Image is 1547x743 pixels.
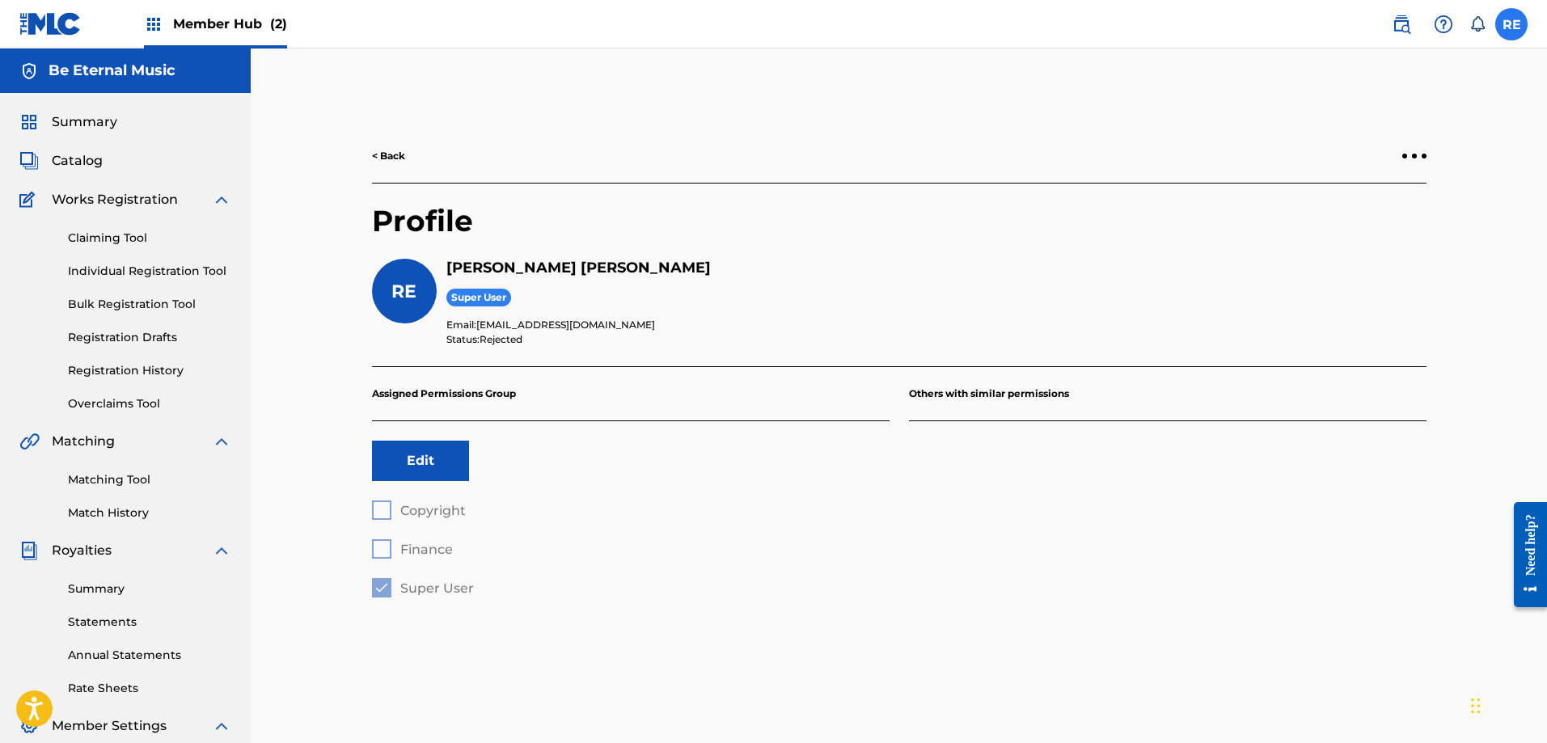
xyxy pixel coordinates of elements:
[49,61,175,80] h5: Be Eternal Music
[372,367,890,421] p: Assigned Permissions Group
[19,716,39,736] img: Member Settings
[909,367,1427,421] p: Others with similar permissions
[212,716,231,736] img: expand
[372,203,1427,259] h2: Profile
[391,281,416,302] span: RE
[1466,665,1547,743] iframe: Chat Widget
[1385,8,1418,40] a: Public Search
[212,541,231,560] img: expand
[52,190,178,209] span: Works Registration
[68,647,231,664] a: Annual Statements
[68,263,231,280] a: Individual Registration Tool
[68,614,231,631] a: Statements
[19,432,40,451] img: Matching
[1502,490,1547,620] iframe: Resource Center
[1469,16,1486,32] div: Notifications
[19,151,39,171] img: Catalog
[1427,8,1460,40] div: Help
[68,230,231,247] a: Claiming Tool
[1495,8,1528,40] div: User Menu
[52,112,117,132] span: Summary
[68,580,231,597] a: Summary
[1471,682,1481,730] div: Arrastrar
[212,190,231,209] img: expand
[68,471,231,488] a: Matching Tool
[19,190,40,209] img: Works Registration
[270,16,287,32] span: (2)
[212,432,231,451] img: expand
[68,296,231,313] a: Bulk Registration Tool
[52,151,103,171] span: Catalog
[173,15,287,33] span: Member Hub
[1466,665,1547,743] div: Widget de chat
[19,12,82,36] img: MLC Logo
[68,362,231,379] a: Registration History
[372,149,405,163] a: < Back
[446,318,1427,332] p: Email:
[19,61,39,81] img: Accounts
[144,15,163,34] img: Top Rightsholders
[19,151,103,171] a: CatalogCatalog
[19,541,39,560] img: Royalties
[446,332,1427,347] p: Status:
[68,395,231,412] a: Overclaims Tool
[1434,15,1453,34] img: help
[68,504,231,521] a: Match History
[372,441,469,481] button: Edit
[19,112,117,132] a: SummarySummary
[446,259,1427,277] h5: Rafael Espino Redondo
[480,333,522,345] span: Rejected
[68,329,231,346] a: Registration Drafts
[52,716,167,736] span: Member Settings
[52,432,115,451] span: Matching
[19,112,39,132] img: Summary
[1392,15,1411,34] img: search
[446,289,511,307] span: Super User
[476,319,655,331] span: [EMAIL_ADDRESS][DOMAIN_NAME]
[68,680,231,697] a: Rate Sheets
[52,541,112,560] span: Royalties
